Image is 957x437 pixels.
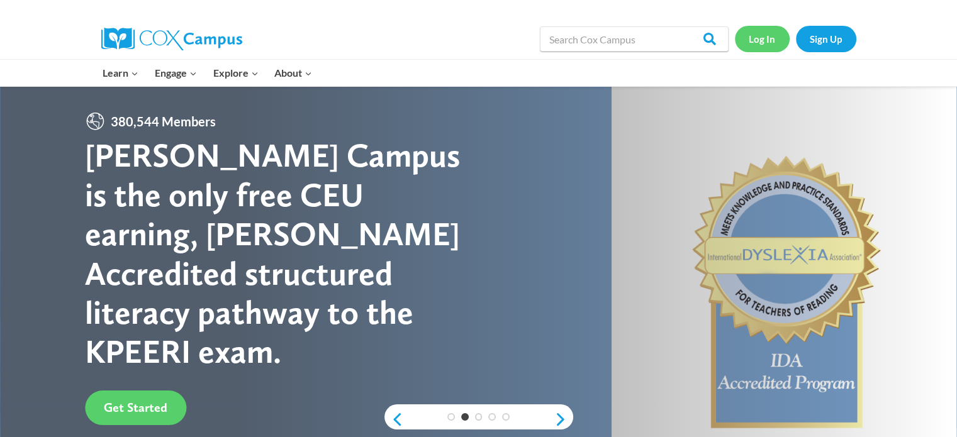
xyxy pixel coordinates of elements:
a: next [554,412,573,427]
a: 1 [447,413,455,421]
a: 5 [502,413,510,421]
span: Get Started [104,400,167,415]
a: Sign Up [796,26,856,52]
nav: Secondary Navigation [735,26,856,52]
button: Child menu of Engage [147,60,205,86]
img: Cox Campus [101,28,242,50]
a: 2 [461,413,469,421]
a: 3 [475,413,483,421]
div: content slider buttons [384,407,573,432]
button: Child menu of Learn [95,60,147,86]
a: 4 [488,413,496,421]
a: Log In [735,26,790,52]
button: Child menu of Explore [205,60,267,86]
div: [PERSON_NAME] Campus is the only free CEU earning, [PERSON_NAME] Accredited structured literacy p... [85,136,478,371]
input: Search Cox Campus [540,26,729,52]
nav: Primary Navigation [95,60,320,86]
span: 380,544 Members [106,111,221,131]
button: Child menu of About [266,60,320,86]
a: previous [384,412,403,427]
a: Get Started [85,390,186,425]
